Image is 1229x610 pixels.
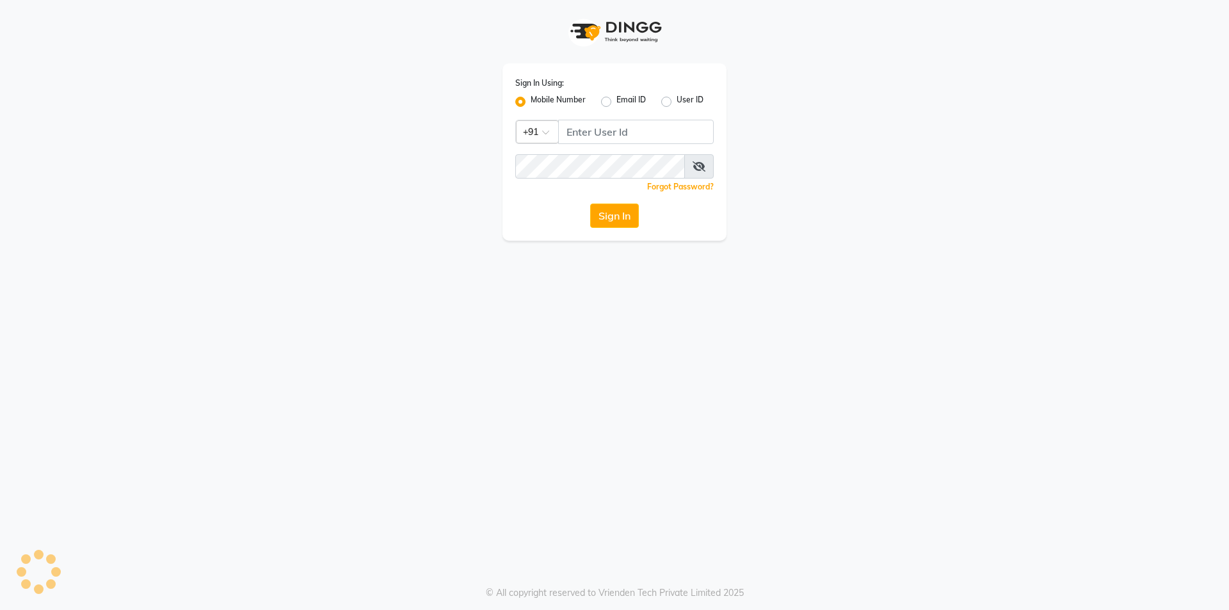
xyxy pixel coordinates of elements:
[558,120,714,144] input: Username
[531,94,586,109] label: Mobile Number
[590,204,639,228] button: Sign In
[677,94,703,109] label: User ID
[515,77,564,89] label: Sign In Using:
[647,182,714,191] a: Forgot Password?
[515,154,685,179] input: Username
[616,94,646,109] label: Email ID
[563,13,666,51] img: logo1.svg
